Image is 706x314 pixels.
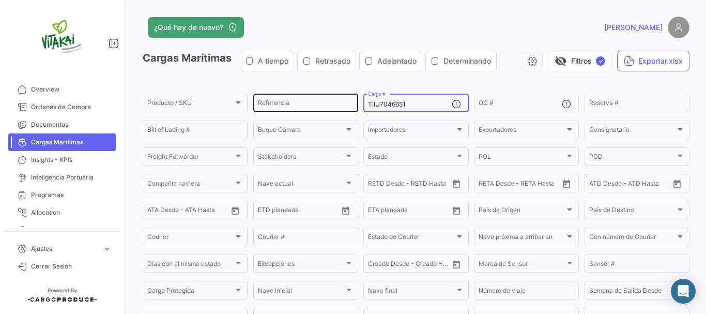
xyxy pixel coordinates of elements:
[671,279,696,304] div: Abrir Intercom Messenger
[258,181,344,188] span: Nave actual
[298,51,356,71] button: Retrasado
[8,133,116,151] a: Cargas Marítimas
[368,181,387,188] input: Desde
[31,190,112,200] span: Programas
[589,181,622,188] input: ATD Desde
[360,51,422,71] button: Adelantado
[147,155,234,162] span: Freight Forwarder
[596,56,605,66] span: ✓
[147,262,234,269] span: Días con el mismo estado
[394,208,432,215] input: Hasta
[8,186,116,204] a: Programas
[368,289,454,296] span: Nave final
[258,155,344,162] span: Stakeholders
[443,56,491,66] span: Determinando
[8,81,116,98] a: Overview
[154,22,223,33] span: ¿Qué hay de nuevo?
[240,51,294,71] button: A tiempo
[604,22,663,33] span: [PERSON_NAME]
[31,226,112,235] span: Courier
[8,169,116,186] a: Inteligencia Portuaria
[147,101,234,108] span: Producto / SKU
[504,181,543,188] input: Hasta
[258,56,288,66] span: A tiempo
[31,262,112,271] span: Cerrar Sesión
[147,289,234,296] span: Carga Protegida
[31,173,112,182] span: Inteligencia Portuaria
[479,208,565,215] span: País de Origen
[143,51,500,71] h3: Cargas Marítimas
[589,235,676,242] span: Con número de Courier
[410,262,449,269] input: Creado Hasta
[147,235,234,242] span: Courier
[394,181,432,188] input: Hasta
[449,176,464,191] button: Open calendar
[479,181,497,188] input: Desde
[338,203,354,218] button: Open calendar
[479,262,565,269] span: Marca de Sensor
[368,155,454,162] span: Estado
[227,203,243,218] button: Open calendar
[426,51,496,71] button: Determinando
[555,55,567,67] span: visibility_off
[148,17,244,38] button: ¿Qué hay de nuevo?
[36,12,88,64] img: vitakai.png
[449,257,464,272] button: Open calendar
[102,244,112,253] span: expand_more
[8,116,116,133] a: Documentos
[368,128,454,135] span: Importadores
[669,176,685,191] button: Open calendar
[147,181,234,188] span: Compañía naviera
[284,208,322,215] input: Hasta
[31,120,112,129] span: Documentos
[258,208,277,215] input: Desde
[8,221,116,239] a: Courier
[31,85,112,94] span: Overview
[186,208,224,215] input: ATA Hasta
[589,155,676,162] span: POD
[368,262,403,269] input: Creado Desde
[258,289,344,296] span: Nave inicial
[8,204,116,221] a: Allocation
[479,155,565,162] span: POL
[449,203,464,218] button: Open calendar
[368,235,454,242] span: Estado de Courier
[258,128,344,135] span: Buque Cámara
[31,102,112,112] span: Órdenes de Compra
[589,208,676,215] span: País de Destino
[479,128,565,135] span: Exportadores
[368,208,387,215] input: Desde
[8,151,116,169] a: Insights - KPIs
[548,51,612,71] button: visibility_offFiltros✓
[617,51,689,71] button: Exportar.xlsx
[258,262,344,269] span: Excepciones
[377,56,417,66] span: Adelantado
[31,155,112,165] span: Insights - KPIs
[31,208,112,217] span: Allocation
[559,176,574,191] button: Open calendar
[31,244,98,253] span: Ajustes
[147,208,179,215] input: ATA Desde
[31,138,112,147] span: Cargas Marítimas
[629,181,667,188] input: ATD Hasta
[479,235,565,242] span: Nave próxima a arribar en
[8,98,116,116] a: Órdenes de Compra
[589,128,676,135] span: Consignatario
[589,289,676,296] span: Semana de Salida Desde
[315,56,350,66] span: Retrasado
[668,17,689,38] img: placeholder-user.png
